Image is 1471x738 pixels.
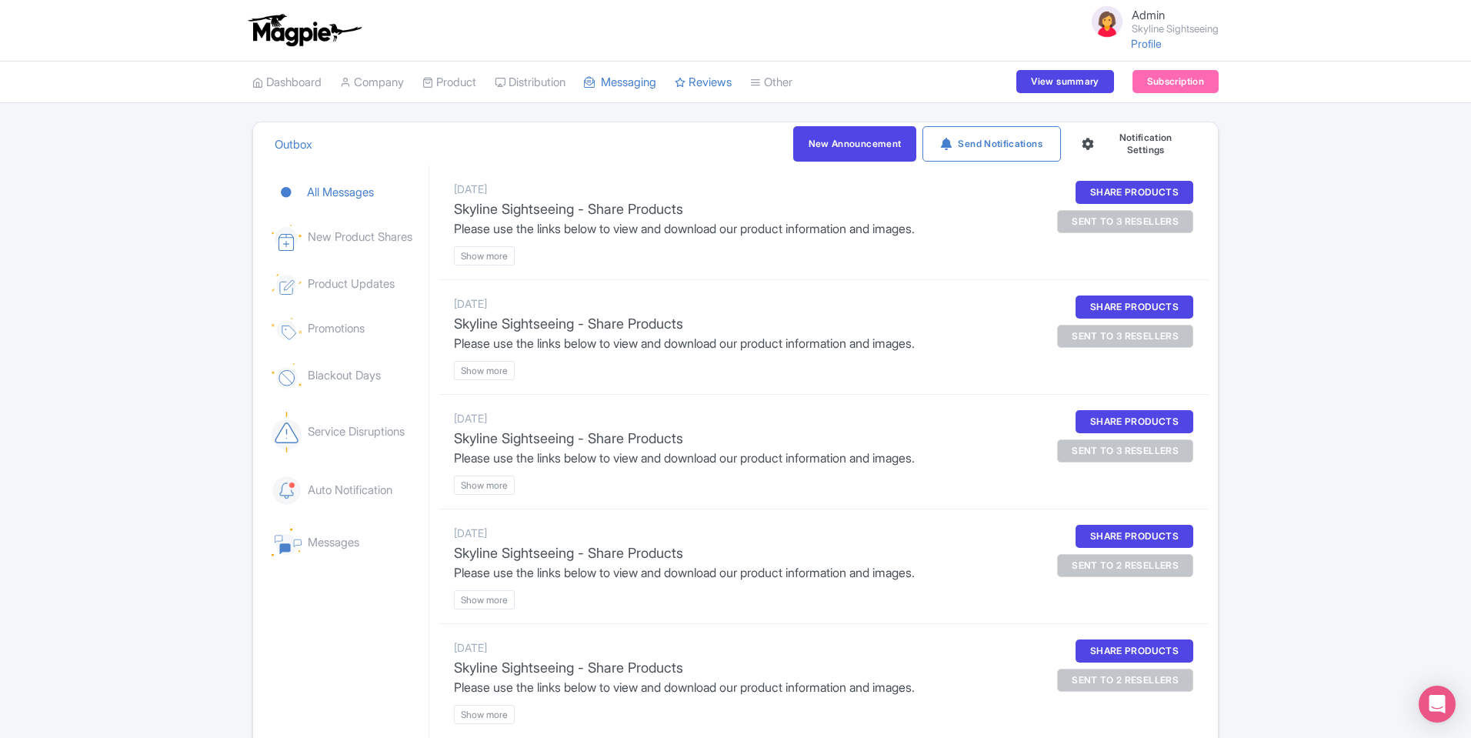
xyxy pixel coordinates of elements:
[272,262,422,307] a: Product Updates
[272,274,302,295] img: icon-product-update-passive-d8b36680673ce2f1c1093c6d3d9e0655.svg
[584,62,656,104] a: Messaging
[1057,554,1193,577] div: sent to 2 resellers
[340,62,404,104] a: Company
[275,124,312,166] a: Outbox
[1132,8,1165,22] span: Admin
[454,412,487,425] span: [DATE]
[922,126,1061,162] a: Send Notifications
[454,657,1009,678] p: Skyline Sightseeing - Share Products
[272,529,302,556] img: icon-general-message-passive-dced38b8be14f6433371365708243c1d.svg
[1057,439,1193,463] div: sent to 3 resellers
[454,563,1009,582] p: Please use the links below to view and download our product information and images.
[454,641,487,654] span: [DATE]
[1132,70,1219,93] a: Subscription
[1419,686,1456,723] div: Open Intercom Messenger
[454,199,1009,219] p: Skyline Sightseeing - Share Products
[454,219,1009,238] p: Please use the links below to view and download our product information and images.
[454,526,487,539] span: [DATE]
[495,62,565,104] a: Distribution
[793,126,916,162] a: New Announcement
[454,449,1009,467] p: Please use the links below to view and download our product information and images.
[272,318,302,340] img: icon-new-promotion-passive-97cfc8a2a1699b87f57f1e372f5c4344.svg
[272,225,302,251] img: icon-share-products-passive-586cf1afebc7ee56cd27c2962df33887.svg
[1057,210,1193,233] div: sent to 3 resellers
[272,172,422,214] a: All Messages
[1076,525,1193,548] div: Share Products
[454,246,515,265] btn: Show more
[422,62,476,104] a: Product
[1132,24,1219,34] small: Skyline Sightseeing
[272,363,302,389] img: icon-blocked-days-passive-0febe7090a5175195feee36c38de928a.svg
[272,463,422,518] a: Auto Notification
[1057,669,1193,692] div: sent to 2 resellers
[1067,126,1206,162] a: Notification Settings
[272,306,422,352] a: Promotions
[454,678,1009,696] p: Please use the links below to view and download our product information and images.
[272,412,302,452] img: icon-service-disruption-passive-d53cc9fb2ac501153ed424a81dd5f4a8.svg
[245,13,364,47] img: logo-ab69f6fb50320c5b225c76a69d11143b.png
[1076,296,1193,319] div: Share Products
[454,297,487,310] span: [DATE]
[750,62,792,104] a: Other
[1076,639,1193,663] div: Share Products
[454,182,487,195] span: [DATE]
[454,361,515,380] btn: Show more
[454,543,1009,563] p: Skyline Sightseeing - Share Products
[1131,37,1162,50] a: Profile
[454,313,1009,334] p: Skyline Sightseeing - Share Products
[272,212,422,263] a: New Product Shares
[252,62,322,104] a: Dashboard
[675,62,732,104] a: Reviews
[1076,181,1193,204] div: Share Products
[454,590,515,609] btn: Show more
[272,516,422,569] a: Messages
[272,399,422,464] a: Service Disruptions
[1089,3,1126,40] img: avatar_key_member-9c1dde93af8b07d7383eb8b5fb890c87.png
[454,476,515,495] btn: Show more
[272,476,302,506] img: icon-auto-notification-passive-90f0fc5d3ac5efac254e4ceb20dbff71.svg
[1057,325,1193,348] div: sent to 3 resellers
[454,428,1009,449] p: Skyline Sightseeing - Share Products
[454,334,1009,352] p: Please use the links below to view and download our product information and images.
[1016,70,1113,93] a: View summary
[454,705,515,724] btn: Show more
[272,351,422,401] a: Blackout Days
[1076,410,1193,433] div: Share Products
[1079,3,1219,40] a: Admin Skyline Sightseeing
